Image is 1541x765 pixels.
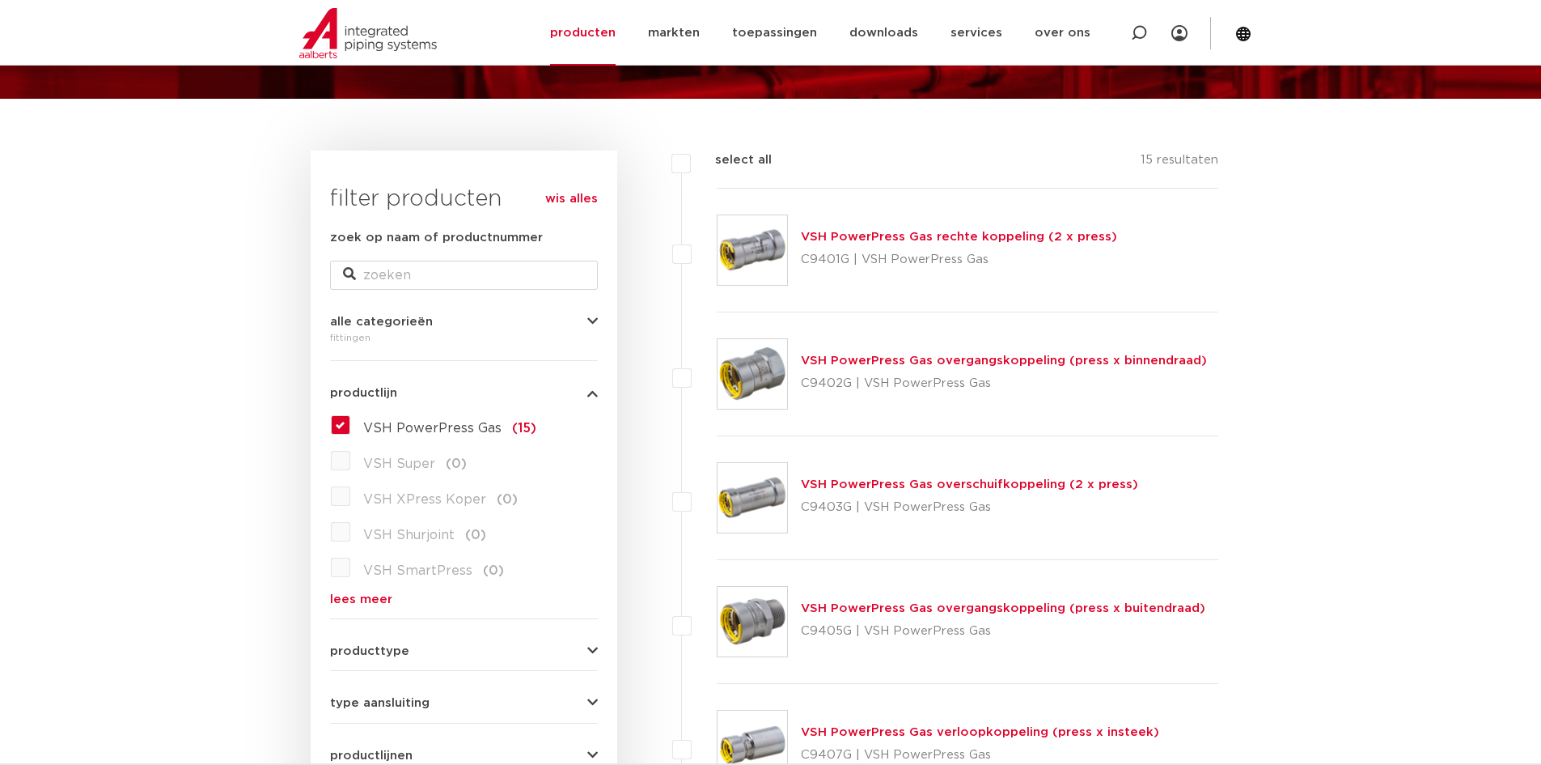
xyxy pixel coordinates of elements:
[330,645,409,657] span: producttype
[330,750,413,762] span: productlijnen
[801,247,1117,273] p: C9401G | VSH PowerPress Gas
[363,457,435,470] span: VSH Super
[330,697,430,709] span: type aansluiting
[718,339,787,409] img: Thumbnail for VSH PowerPress Gas overgangskoppeling (press x binnendraad)
[801,602,1205,614] a: VSH PowerPress Gas overgangskoppeling (press x buitendraad)
[363,529,455,542] span: VSH Shurjoint
[801,478,1138,491] a: VSH PowerPress Gas overschuifkoppeling (2 x press)
[691,151,772,170] label: select all
[718,463,787,533] img: Thumbnail for VSH PowerPress Gas overschuifkoppeling (2 x press)
[483,564,504,577] span: (0)
[330,645,598,657] button: producttype
[545,189,598,209] a: wis alles
[330,387,598,399] button: productlijn
[330,750,598,762] button: productlijnen
[330,316,433,328] span: alle categorieën
[363,564,472,577] span: VSH SmartPress
[801,371,1207,397] p: C9402G | VSH PowerPress Gas
[446,457,467,470] span: (0)
[801,355,1207,367] a: VSH PowerPress Gas overgangskoppeling (press x binnendraad)
[330,697,598,709] button: type aansluiting
[330,183,598,215] h3: filter producten
[801,495,1138,521] p: C9403G | VSH PowerPress Gas
[363,422,502,435] span: VSH PowerPress Gas
[718,215,787,285] img: Thumbnail for VSH PowerPress Gas rechte koppeling (2 x press)
[801,231,1117,243] a: VSH PowerPress Gas rechte koppeling (2 x press)
[801,618,1205,644] p: C9405G | VSH PowerPress Gas
[497,493,518,506] span: (0)
[801,726,1159,738] a: VSH PowerPress Gas verloopkoppeling (press x insteek)
[363,493,486,506] span: VSH XPress Koper
[330,228,543,248] label: zoek op naam of productnummer
[330,261,598,290] input: zoeken
[718,587,787,657] img: Thumbnail for VSH PowerPress Gas overgangskoppeling (press x buitendraad)
[330,593,598,606] a: lees meer
[330,328,598,347] div: fittingen
[512,422,536,435] span: (15)
[330,387,397,399] span: productlijn
[465,529,486,542] span: (0)
[1141,151,1218,176] p: 15 resultaten
[330,316,598,328] button: alle categorieën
